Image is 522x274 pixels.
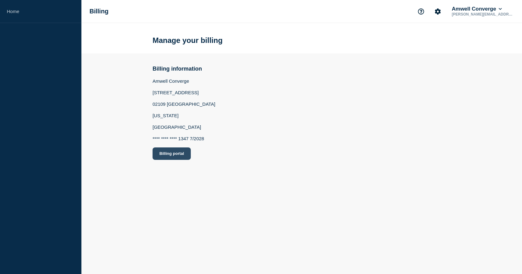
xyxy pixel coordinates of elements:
h1: Manage your billing [153,36,222,45]
p: [STREET_ADDRESS] [153,90,215,95]
p: 02109 [GEOGRAPHIC_DATA] [153,101,215,107]
p: [GEOGRAPHIC_DATA] [153,124,215,130]
h1: Billing [89,8,108,15]
button: Account settings [431,5,444,18]
h2: Billing information [153,66,215,72]
p: Amwell Converge [153,78,215,84]
button: Billing portal [153,147,191,160]
button: Amwell Converge [451,6,503,12]
p: [US_STATE] [153,113,215,118]
p: [PERSON_NAME][EMAIL_ADDRESS][PERSON_NAME][DOMAIN_NAME] [451,12,515,16]
a: Billing portal [153,147,215,160]
button: Support [414,5,428,18]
